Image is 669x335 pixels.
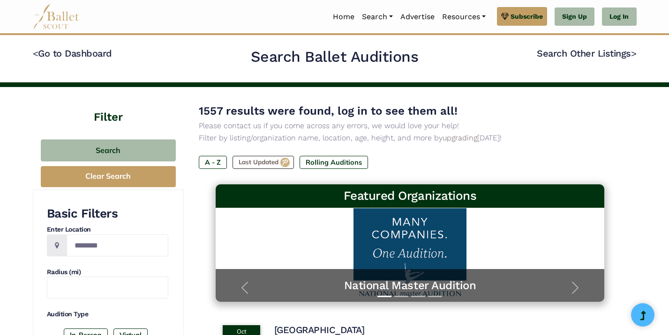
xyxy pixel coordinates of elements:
[602,7,636,26] a: Log In
[199,132,622,144] p: Filter by listing/organization name, location, age, height, and more by [DATE]!
[397,7,438,27] a: Advertise
[67,234,168,256] input: Location
[411,291,425,302] button: Slide 3
[511,11,543,22] span: Subscribe
[501,11,509,22] img: gem.svg
[199,104,458,117] span: 1557 results were found, log in to see them all!
[631,47,637,59] code: >
[377,291,391,302] button: Slide 1
[225,278,595,293] a: National Master Audition
[47,225,168,234] h4: Enter Location
[394,291,408,302] button: Slide 2
[47,268,168,277] h4: Radius (mi)
[329,7,358,27] a: Home
[41,166,176,187] button: Clear Search
[300,156,368,169] label: Rolling Auditions
[41,139,176,161] button: Search
[438,7,489,27] a: Resources
[537,48,636,59] a: Search Other Listings>
[428,291,442,302] button: Slide 4
[497,7,547,26] a: Subscribe
[33,47,38,59] code: <
[47,310,168,319] h4: Audition Type
[33,87,184,125] h4: Filter
[223,188,597,204] h3: Featured Organizations
[251,47,419,67] h2: Search Ballet Auditions
[33,48,112,59] a: <Go to Dashboard
[443,133,477,142] a: upgrading
[358,7,397,27] a: Search
[233,156,294,169] label: Last Updated
[555,7,594,26] a: Sign Up
[199,156,227,169] label: A - Z
[47,206,168,222] h3: Basic Filters
[199,120,622,132] p: Please contact us if you come across any errors, we would love your help!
